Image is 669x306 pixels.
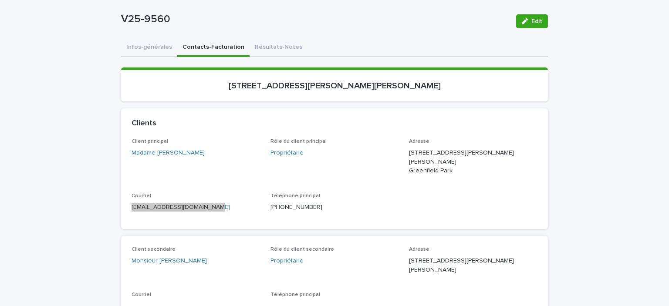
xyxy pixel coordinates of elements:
[270,148,304,158] a: Propriétaire
[270,193,320,198] span: Téléphone principal
[409,148,537,175] p: [STREET_ADDRESS][PERSON_NAME][PERSON_NAME] Greenfield Park
[250,39,307,57] button: Résultats-Notes
[132,119,156,128] h2: Clients
[409,247,429,252] span: Adresse
[132,148,205,158] a: Madame [PERSON_NAME]
[409,139,429,144] span: Adresse
[132,193,151,198] span: Courriel
[132,292,151,297] span: Courriel
[132,81,537,91] p: [STREET_ADDRESS][PERSON_NAME][PERSON_NAME]
[132,204,230,210] a: [EMAIL_ADDRESS][DOMAIN_NAME]
[132,247,176,252] span: Client secondaire
[132,256,207,266] a: Monsieur [PERSON_NAME]
[531,18,542,24] span: Edit
[270,292,320,297] span: Téléphone principal
[516,14,548,28] button: Edit
[121,13,509,26] p: V25-9560
[270,256,304,266] a: Propriétaire
[121,39,177,57] button: Infos-générales
[132,139,168,144] span: Client principal
[177,39,250,57] button: Contacts-Facturation
[270,247,334,252] span: Rôle du client secondaire
[270,139,327,144] span: Rôle du client principal
[270,203,399,212] p: [PHONE_NUMBER]
[409,256,537,275] p: [STREET_ADDRESS][PERSON_NAME][PERSON_NAME]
